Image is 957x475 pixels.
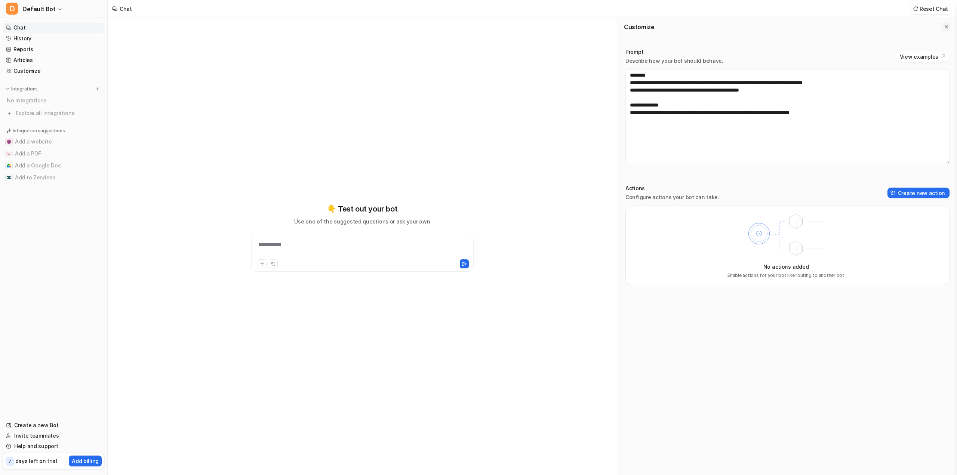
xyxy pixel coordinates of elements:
[7,139,11,144] img: Add a website
[3,55,104,65] a: Articles
[3,108,104,118] a: Explore all integrations
[727,272,844,279] p: Enable actions for your bot like routing to another bot
[4,86,10,92] img: expand menu
[7,175,11,180] img: Add to Zendesk
[13,127,65,134] p: Integration suggestions
[120,5,132,13] div: Chat
[763,263,809,271] p: No actions added
[913,6,918,12] img: reset
[3,66,104,76] a: Customize
[624,23,654,31] h2: Customize
[625,194,719,201] p: Configure actions your bot can take.
[3,44,104,55] a: Reports
[11,86,38,92] p: Integrations
[3,33,104,44] a: History
[22,4,56,14] span: Default Bot
[327,203,397,215] p: 👇 Test out your bot
[7,151,11,156] img: Add a PDF
[4,94,104,107] div: No integrations
[6,3,18,15] span: D
[887,188,950,198] button: Create new action
[6,110,13,117] img: explore all integrations
[911,3,951,14] button: Reset Chat
[3,22,104,33] a: Chat
[890,190,896,195] img: create-action-icon.svg
[3,160,104,172] button: Add a Google DocAdd a Google Doc
[8,458,11,465] p: 7
[942,22,951,31] button: Close flyout
[625,48,723,56] p: Prompt
[625,57,723,65] p: Describe how your bot should behave.
[3,148,104,160] button: Add a PDFAdd a PDF
[3,136,104,148] button: Add a websiteAdd a website
[896,51,950,62] button: View examples
[625,185,719,192] p: Actions
[3,420,104,431] a: Create a new Bot
[15,457,57,465] p: days left on trial
[3,172,104,183] button: Add to ZendeskAdd to Zendesk
[7,163,11,168] img: Add a Google Doc
[3,431,104,441] a: Invite teammates
[3,441,104,451] a: Help and support
[16,107,101,119] span: Explore all integrations
[69,456,102,466] button: Add billing
[3,85,40,93] button: Integrations
[95,86,100,92] img: menu_add.svg
[294,218,430,225] p: Use one of the suggested questions or ask your own
[72,457,99,465] p: Add billing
